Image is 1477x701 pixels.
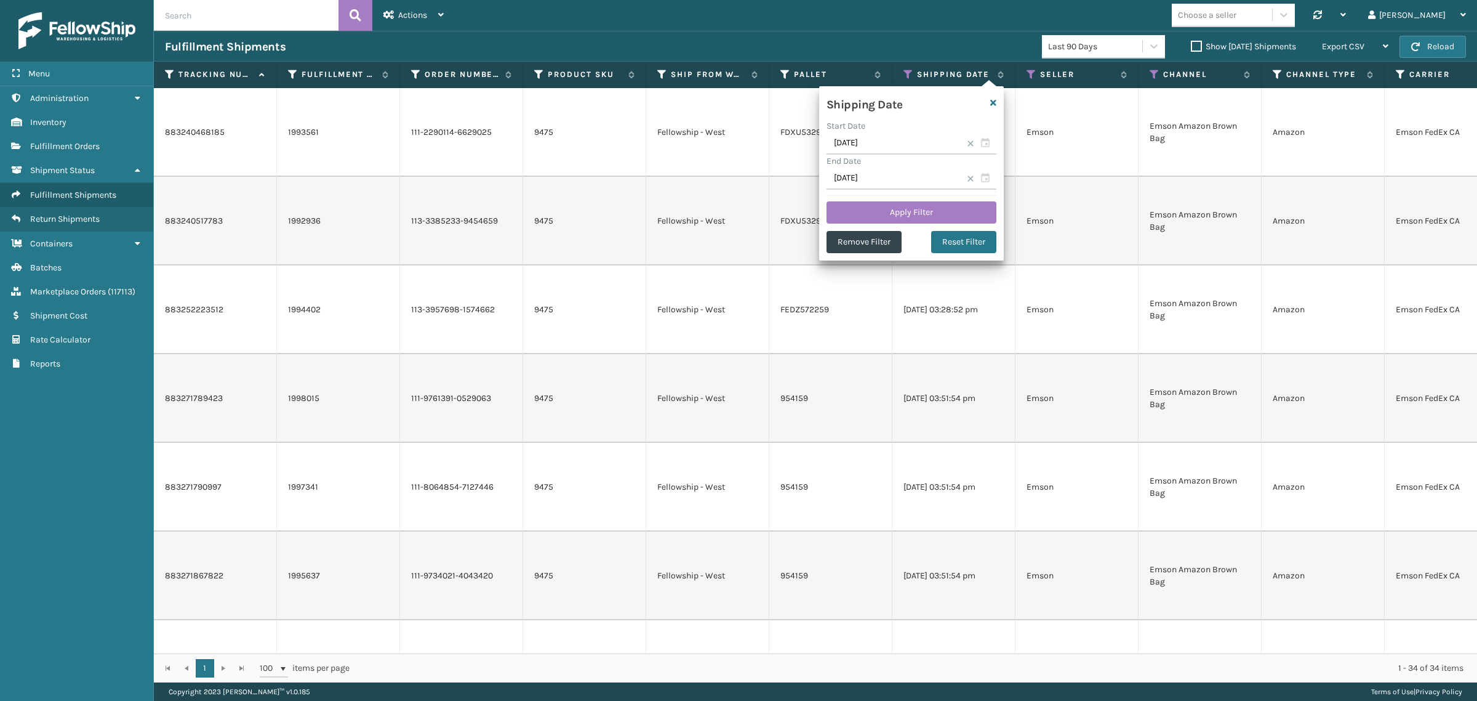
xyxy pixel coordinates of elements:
a: Privacy Policy [1415,687,1462,696]
a: 111-2290114-6629025 [411,127,492,137]
a: 1994402 [288,304,321,316]
span: Containers [30,238,73,249]
td: 883240468185 [154,88,277,177]
td: 883271790997 [154,443,277,532]
div: 1 - 34 of 34 items [367,662,1463,675]
label: Product SKU [548,69,622,80]
td: Emson Amazon Brown Bag [1139,88,1262,177]
span: items per page [260,659,350,678]
span: Marketplace Orders [30,286,106,297]
span: Shipment Status [30,165,95,176]
label: Start Date [827,121,865,131]
span: Rate Calculator [30,334,90,345]
label: Channel Type [1286,69,1361,80]
a: 111-9734021-4043420 [411,570,493,581]
span: Shipment Cost [30,310,87,321]
button: Apply Filter [827,201,996,224]
label: Shipping Date [917,69,991,80]
td: 9475 [523,88,646,177]
td: Amazon [1262,88,1385,177]
td: Emson [1015,354,1139,443]
td: Emson [1015,532,1139,620]
p: Copyright 2023 [PERSON_NAME]™ v 1.0.185 [169,683,310,701]
label: End Date [827,156,861,166]
div: | [1371,683,1462,701]
td: 9475 [523,443,646,532]
td: [DATE] 03:28:52 pm [892,265,1015,354]
span: Export CSV [1322,41,1364,52]
a: 113-3385233-9454659 [411,216,498,226]
a: 1995637 [288,570,320,582]
label: Ship from warehouse [671,69,745,80]
td: 883271867822 [154,532,277,620]
td: 954159 [769,532,892,620]
span: Return Shipments [30,214,100,224]
label: Tracking Number [178,69,253,80]
label: Order Number [425,69,499,80]
td: Fellowship - West [646,265,769,354]
label: Seller [1040,69,1115,80]
label: Show [DATE] Shipments [1191,41,1296,52]
td: 9475 [523,354,646,443]
td: Amazon [1262,354,1385,443]
button: Reload [1399,36,1466,58]
div: Last 90 Days [1048,40,1143,53]
td: 9475 [523,177,646,265]
td: 883240517783 [154,177,277,265]
td: Amazon [1262,532,1385,620]
a: 1 [196,659,214,678]
td: 954159 [769,443,892,532]
a: 1992936 [288,215,321,227]
a: 1993561 [288,126,319,139]
input: MM/DD/YYYY [827,168,996,190]
h4: Shipping Date [827,94,903,112]
a: 111-9761391-0529063 [411,393,491,403]
td: FEDZ572259 [769,265,892,354]
span: 100 [260,662,278,675]
a: 113-3957698-1574662 [411,304,495,315]
td: Fellowship - West [646,177,769,265]
span: Fulfillment Shipments [30,190,116,200]
td: Emson Amazon Brown Bag [1139,443,1262,532]
td: [DATE] 03:51:54 pm [892,354,1015,443]
td: Emson [1015,177,1139,265]
td: Amazon [1262,265,1385,354]
span: Batches [30,262,62,273]
a: 111-8064854-7127446 [411,482,494,492]
td: Emson Amazon Brown Bag [1139,354,1262,443]
label: Channel [1163,69,1238,80]
img: logo [18,12,135,49]
td: Emson [1015,443,1139,532]
td: [DATE] 03:51:54 pm [892,532,1015,620]
span: Fulfillment Orders [30,141,100,152]
td: Fellowship - West [646,443,769,532]
td: FDXU532946 [769,177,892,265]
span: Reports [30,359,60,369]
label: Fulfillment Order Id [302,69,376,80]
td: 883271789423 [154,354,277,443]
div: Choose a seller [1178,9,1236,22]
td: 954159 [769,354,892,443]
td: Fellowship - West [646,532,769,620]
a: 1997341 [288,481,318,493]
span: Menu [28,68,50,79]
td: Fellowship - West [646,88,769,177]
input: MM/DD/YYYY [827,132,996,155]
td: Emson Amazon Brown Bag [1139,265,1262,354]
td: 9475 [523,532,646,620]
button: Reset Filter [931,231,996,253]
td: Amazon [1262,443,1385,532]
td: 9475 [523,265,646,354]
td: Emson [1015,88,1139,177]
span: Actions [398,10,427,20]
h3: Fulfillment Shipments [165,39,286,54]
label: Pallet [794,69,868,80]
td: Emson Amazon Brown Bag [1139,532,1262,620]
td: [DATE] 03:51:54 pm [892,443,1015,532]
span: Inventory [30,117,66,128]
button: Remove Filter [827,231,902,253]
td: Emson Amazon Brown Bag [1139,177,1262,265]
a: Terms of Use [1371,687,1414,696]
span: Administration [30,93,89,103]
span: ( 117113 ) [108,286,135,297]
